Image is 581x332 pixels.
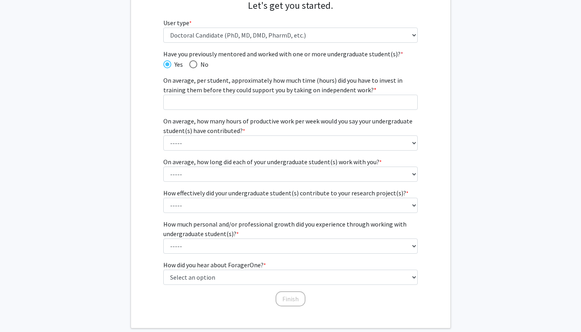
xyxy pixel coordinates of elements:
button: Finish [276,291,305,306]
label: How effectively did your undergraduate student(s) contribute to your research project(s)? [163,188,408,198]
span: Yes [171,60,183,69]
span: On average, per student, approximately how much time (hours) did you have to invest in training t... [163,76,403,94]
mat-radio-group: Have you previously mentored and worked with one or more undergraduate student(s)? [163,59,418,69]
label: On average, how many hours of productive work per week would you say your undergraduate student(s... [163,116,418,135]
label: User type [163,18,192,28]
span: Have you previously mentored and worked with one or more undergraduate student(s)? [163,49,418,59]
label: How much personal and/or professional growth did you experience through working with undergraduat... [163,219,418,239]
label: How did you hear about ForagerOne? [163,260,266,270]
iframe: Chat [6,296,34,326]
label: On average, how long did each of your undergraduate student(s) work with you? [163,157,382,167]
span: No [197,60,208,69]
